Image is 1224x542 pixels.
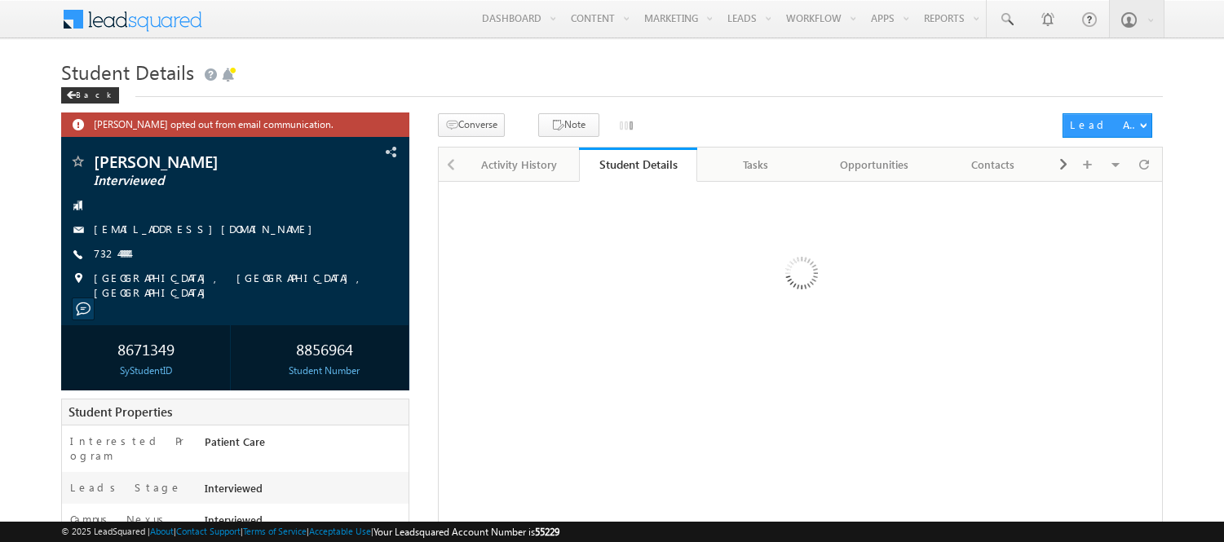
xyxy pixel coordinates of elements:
a: Activity History [460,148,578,182]
img: search-leads-loading.gif [620,115,633,136]
a: Student Details [579,148,697,182]
li: Campus Nexus View [1053,148,1171,180]
div: Contacts [948,155,1038,174]
div: Interviewed [201,480,409,503]
div: Opportunities [829,155,920,174]
div: Tasks [710,155,801,174]
div: Patient Care [201,434,409,456]
button: Lead Actions [1063,113,1152,138]
a: Contacts [935,148,1053,182]
div: Lead Actions [1070,117,1139,132]
span: © 2025 LeadSquared | | | | | [61,524,559,540]
span: Student Properties [68,403,172,420]
div: SyStudentID [65,364,226,378]
button: Converse [438,113,505,137]
div: Back [61,87,119,104]
div: 8671349 [65,333,226,364]
span: [EMAIL_ADDRESS][DOMAIN_NAME] [94,222,320,238]
span: Student Details [61,59,194,85]
img: Loading... [716,192,885,360]
a: 7324444444 [94,246,129,260]
a: Terms of Service [243,526,307,536]
a: Contact Support [176,526,241,536]
a: Acceptable Use [309,526,371,536]
div: 8856964 [244,333,404,364]
label: Interested Program [70,434,188,463]
a: Opportunities [816,148,935,182]
span: [GEOGRAPHIC_DATA], [GEOGRAPHIC_DATA], [GEOGRAPHIC_DATA] [94,271,376,300]
button: Note [538,113,599,137]
div: Student Details [591,156,685,172]
span: 55229 [535,526,559,538]
span: Your Leadsquared Account Number is [373,526,559,538]
div: Student Number [244,364,404,378]
span: [PERSON_NAME] [94,153,310,170]
a: About [150,526,174,536]
div: Interviewed [201,512,409,535]
span: Interviewed [94,173,310,189]
div: Activity History [473,155,563,174]
span: [PERSON_NAME] opted out from email communication. [94,117,360,130]
a: Tasks [697,148,815,182]
a: Back [61,86,127,100]
label: Leads Stage [70,480,182,495]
